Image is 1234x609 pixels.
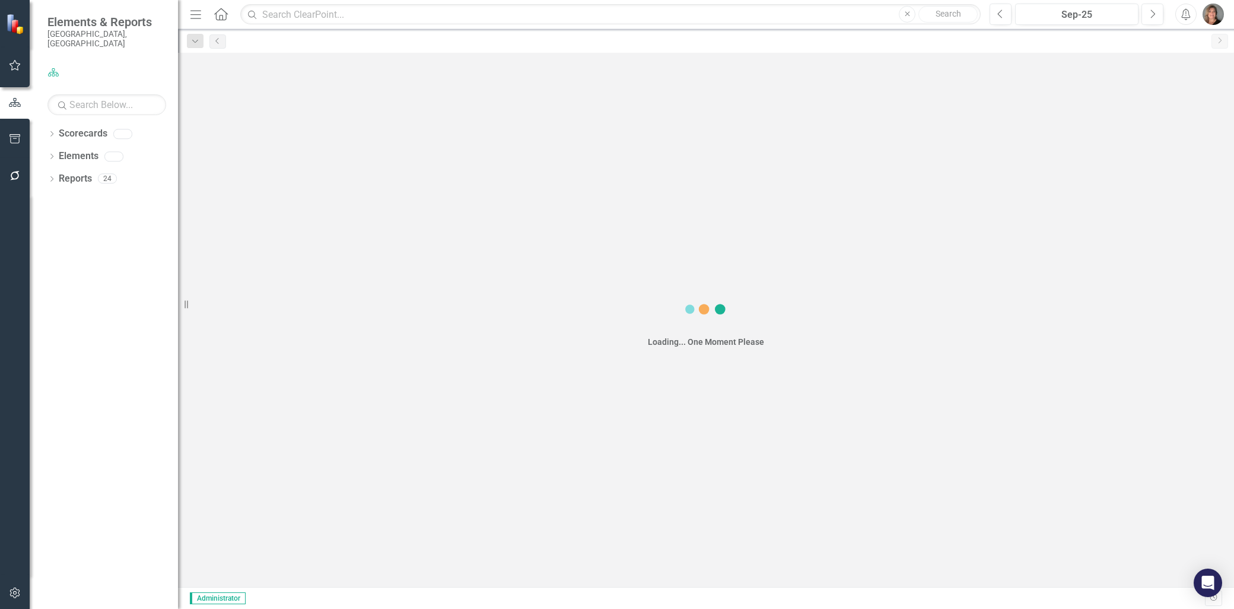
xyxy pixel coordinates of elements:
img: Debra Kellison [1203,4,1224,25]
input: Search Below... [47,94,166,115]
a: Reports [59,172,92,186]
small: [GEOGRAPHIC_DATA], [GEOGRAPHIC_DATA] [47,29,166,49]
button: Sep-25 [1015,4,1138,25]
img: ClearPoint Strategy [6,14,27,34]
div: Open Intercom Messenger [1194,569,1222,597]
div: 24 [98,174,117,184]
span: Elements & Reports [47,15,166,29]
button: Search [918,6,978,23]
span: Administrator [190,592,246,604]
span: Search [936,9,961,18]
div: Sep-25 [1019,8,1134,22]
a: Scorecards [59,127,107,141]
a: Elements [59,150,98,163]
div: Loading... One Moment Please [648,336,764,348]
input: Search ClearPoint... [240,4,981,25]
